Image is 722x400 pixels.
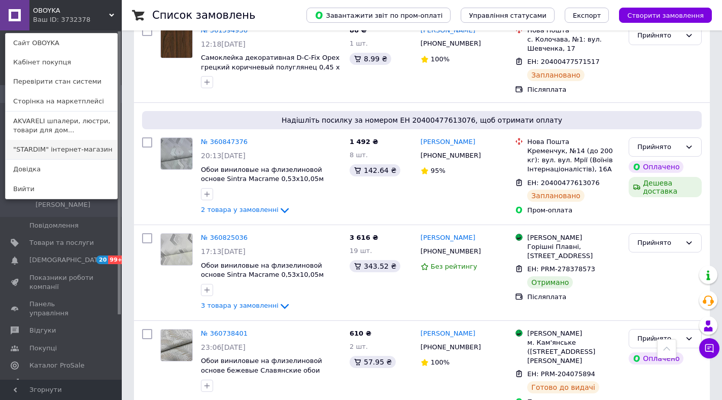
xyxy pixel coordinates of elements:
img: Фото товару [161,234,192,265]
div: Ваш ID: 3732378 [33,15,76,24]
div: Горішні Плавні, [STREET_ADDRESS] [527,242,621,261]
div: Заплановано [527,190,585,202]
div: 57.95 ₴ [350,356,396,368]
div: Прийнято [637,142,681,153]
span: 86 ₴ [350,26,367,34]
a: Довідка [6,160,117,179]
span: 2 товара у замовленні [201,206,279,214]
div: Прийнято [637,238,681,248]
span: Завантажити звіт по пром-оплаті [315,11,442,20]
span: 100% [431,358,450,366]
div: Післяплата [527,293,621,302]
div: [PHONE_NUMBER] [419,149,483,162]
span: Аналітика [29,378,64,387]
a: Обои виниловые на флизелиновой основе Sintra Macrame 0,53х10,05м белый (454312) [201,262,324,288]
span: Експорт [573,12,601,19]
div: Дешева доставка [629,177,702,197]
span: Обои виниловые на флизелиновой основе Sintra Macrame 0,53х10,05м серый (454336) [201,166,324,192]
a: № 360738401 [201,330,248,337]
span: Створити замовлення [627,12,704,19]
button: Експорт [565,8,609,23]
span: Відгуки [29,326,56,335]
div: Пром-оплата [527,206,621,215]
a: [PERSON_NAME] [421,137,475,147]
div: с. Колочава, №1: вул. Шевченка, 17 [527,35,621,53]
div: 343.52 ₴ [350,260,400,272]
span: 20:13[DATE] [201,152,246,160]
div: [PERSON_NAME] [527,329,621,338]
span: ЕН: PRM-204075894 [527,370,595,378]
div: Післяплата [527,85,621,94]
span: 17:13[DATE] [201,247,246,256]
span: 99+ [108,256,125,264]
span: 23:06[DATE] [201,343,246,351]
a: Фото товару [160,137,193,170]
div: 142.64 ₴ [350,164,400,176]
span: ЕН: 20400477613076 [527,179,599,187]
button: Створити замовлення [619,8,712,23]
span: 2 шт. [350,343,368,350]
div: Заплановано [527,69,585,81]
span: 610 ₴ [350,330,371,337]
a: Сторінка на маркетплейсі [6,92,117,111]
div: Оплачено [629,161,683,173]
button: Управління статусами [461,8,555,23]
a: Перевірити стан системи [6,72,117,91]
span: 100% [431,55,450,63]
a: № 360847376 [201,138,248,146]
div: [PHONE_NUMBER] [419,245,483,258]
span: 12:18[DATE] [201,40,246,48]
a: 3 товара у замовленні [201,302,291,309]
a: [PERSON_NAME] [421,233,475,243]
div: 8.99 ₴ [350,53,391,65]
a: Створити замовлення [609,11,712,19]
span: 20 [96,256,108,264]
button: Завантажити звіт по пром-оплаті [306,8,451,23]
span: 1 492 ₴ [350,138,378,146]
span: Управління статусами [469,12,546,19]
a: Фото товару [160,233,193,266]
div: Прийнято [637,334,681,344]
img: Фото товару [161,330,192,361]
a: Кабінет покупця [6,53,117,72]
img: Фото товару [161,26,192,58]
span: Повідомлення [29,221,79,230]
span: Товари та послуги [29,238,94,247]
span: Покупці [29,344,57,353]
div: [PHONE_NUMBER] [419,341,483,354]
img: Фото товару [161,138,192,169]
a: Обои виниловые на флизелиновой основе бежевые Славянские обои В115,4 Саванна 0,53 х 10,05м (9462-05) [201,357,339,383]
a: Вийти [6,179,117,199]
span: 1 шт. [350,40,368,47]
span: 19 шт. [350,247,372,254]
div: [PERSON_NAME] [527,233,621,242]
a: 2 товара у замовленні [201,206,291,213]
h1: Список замовлень [152,9,255,21]
span: Каталог ProSale [29,361,84,370]
span: [DEMOGRAPHIC_DATA] [29,256,105,265]
div: м. Кам'янське ([STREET_ADDRESS][PERSON_NAME] [527,338,621,366]
button: Чат з покупцем [699,338,719,358]
span: 875 [108,191,119,209]
div: Оплачено [629,352,683,365]
a: [PERSON_NAME] [421,26,475,35]
a: "STARDIM" інтернет-магазин [6,140,117,159]
span: 8 шт. [350,151,368,159]
a: Фото товару [160,329,193,361]
a: AKVARELI шпалери, люстри, товари для дом... [6,112,117,140]
div: Кременчук, №14 (до 200 кг): вул. вул. Мрії (Воїнів Інтернаціоналістів), 16А [527,147,621,174]
div: Готово до видачі [527,381,599,393]
span: ЕН: 20400477571517 [527,58,599,65]
span: 95% [431,167,445,174]
span: OBOYKA [33,6,109,15]
span: 3 616 ₴ [350,234,378,241]
div: Нова Пошта [527,137,621,147]
span: Показники роботи компанії [29,273,94,292]
div: [PHONE_NUMBER] [419,37,483,50]
a: № 361594956 [201,26,248,34]
a: Фото товару [160,26,193,58]
span: 3 товара у замовленні [201,302,279,309]
span: Самоклейка декоративная D-C-Fix Орех грецкий коричневый полуглянец 0,45 х 1м (200-1682) [201,54,340,80]
div: Прийнято [637,30,681,41]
